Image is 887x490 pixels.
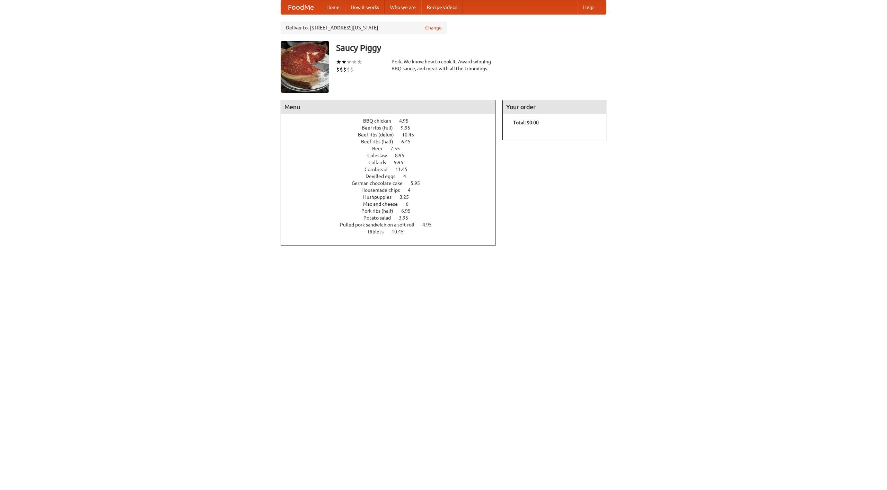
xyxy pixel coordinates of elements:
span: Riblets [368,229,390,234]
a: Recipe videos [421,0,463,14]
span: Beef ribs (half) [361,139,400,144]
a: Potato salad 3.95 [363,215,421,221]
a: Beer 7.55 [372,146,413,151]
span: 4 [408,187,418,193]
span: Mac and cheese [363,201,405,207]
span: 3.95 [399,215,415,221]
span: 10.45 [392,229,411,234]
li: $ [343,66,346,73]
span: 6.45 [401,139,418,144]
li: ★ [357,58,362,66]
a: FoodMe [281,0,321,14]
li: $ [336,66,340,73]
b: Total: $0.00 [513,120,539,125]
a: Collards 9.95 [368,160,416,165]
span: Potato salad [363,215,398,221]
span: 8.95 [395,153,411,158]
a: Pulled pork sandwich on a soft roll 4.95 [340,222,445,228]
a: Hushpuppies 3.25 [363,194,422,200]
li: ★ [341,58,346,66]
li: ★ [346,58,352,66]
div: Deliver to: [STREET_ADDRESS][US_STATE] [281,21,447,34]
a: Coleslaw 8.95 [367,153,417,158]
h3: Saucy Piggy [336,41,606,55]
li: $ [340,66,343,73]
a: Beef ribs (delux) 10.45 [358,132,427,137]
span: Devilled eggs [366,173,402,179]
span: Cornbread [365,167,394,172]
span: 3.25 [399,194,416,200]
li: ★ [352,58,357,66]
span: Coleslaw [367,153,394,158]
a: Housemade chips 4 [361,187,423,193]
span: Beef ribs (delux) [358,132,401,137]
span: 4 [403,173,413,179]
li: ★ [336,58,341,66]
a: Devilled eggs 4 [366,173,419,179]
a: Home [321,0,345,14]
span: Hushpuppies [363,194,398,200]
a: Riblets 10.45 [368,229,416,234]
span: BBQ chicken [363,118,398,124]
span: 9.95 [394,160,410,165]
a: Beef ribs (full) 9.95 [362,125,423,131]
span: Pork ribs (half) [361,208,400,214]
h4: Your order [503,100,606,114]
span: Beer [372,146,389,151]
span: Beef ribs (full) [362,125,400,131]
a: Change [425,24,442,31]
a: BBQ chicken 4.95 [363,118,421,124]
span: 11.45 [395,167,414,172]
span: Pulled pork sandwich on a soft roll [340,222,421,228]
li: $ [346,66,350,73]
div: Pork. We know how to cook it. Award-winning BBQ sauce, and meat with all the trimmings. [392,58,495,72]
span: 10.45 [402,132,421,137]
h4: Menu [281,100,495,114]
span: 6 [406,201,415,207]
span: Collards [368,160,393,165]
span: 9.95 [401,125,417,131]
a: Help [578,0,599,14]
a: Pork ribs (half) 6.95 [361,208,423,214]
a: German chocolate cake 5.95 [352,180,433,186]
span: 7.55 [390,146,407,151]
span: 6.95 [401,208,418,214]
li: $ [350,66,353,73]
span: 5.95 [411,180,427,186]
span: German chocolate cake [352,180,410,186]
a: Cornbread 11.45 [365,167,420,172]
span: 4.95 [399,118,415,124]
img: angular.jpg [281,41,329,93]
a: How it works [345,0,385,14]
a: Beef ribs (half) 6.45 [361,139,423,144]
span: 4.95 [422,222,439,228]
a: Who we are [385,0,421,14]
a: Mac and cheese 6 [363,201,421,207]
span: Housemade chips [361,187,407,193]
